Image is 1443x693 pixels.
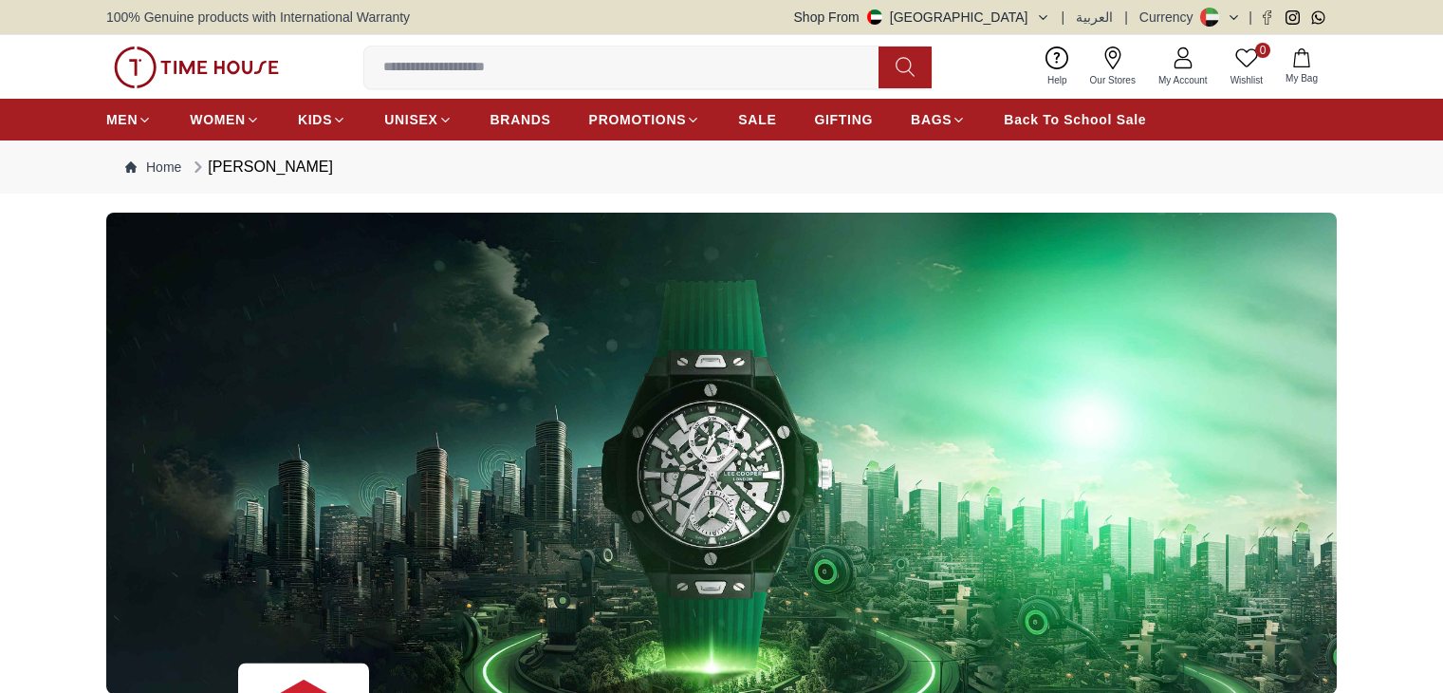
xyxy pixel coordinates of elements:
div: [PERSON_NAME] [189,156,333,178]
span: Our Stores [1082,73,1143,87]
span: 0 [1255,43,1270,58]
a: BAGS [911,103,966,137]
span: BAGS [911,110,952,129]
span: 100% Genuine products with International Warranty [106,8,410,27]
a: GIFTING [814,103,873,137]
span: | [1124,8,1128,27]
span: Wishlist [1223,73,1270,87]
a: SALE [738,103,776,137]
a: Our Stores [1079,43,1147,91]
span: PROMOTIONS [589,110,687,129]
span: WOMEN [190,110,246,129]
button: Shop From[GEOGRAPHIC_DATA] [794,8,1050,27]
a: UNISEX [384,103,452,137]
a: PROMOTIONS [589,103,701,137]
span: My Account [1151,73,1215,87]
a: Instagram [1286,10,1300,25]
span: GIFTING [814,110,873,129]
span: | [1249,8,1252,27]
img: ... [114,47,279,88]
span: Help [1040,73,1075,87]
a: KIDS [298,103,346,137]
span: SALE [738,110,776,129]
a: Back To School Sale [1004,103,1146,137]
a: 0Wishlist [1219,43,1274,91]
a: Home [125,158,181,177]
span: My Bag [1278,71,1325,85]
span: | [1062,8,1065,27]
span: Back To School Sale [1004,110,1146,129]
button: العربية [1076,8,1113,27]
a: Help [1036,43,1079,91]
span: UNISEX [384,110,437,129]
img: United Arab Emirates [867,9,882,25]
a: MEN [106,103,152,137]
button: My Bag [1274,45,1329,89]
span: KIDS [298,110,332,129]
a: Facebook [1260,10,1274,25]
span: MEN [106,110,138,129]
a: WOMEN [190,103,260,137]
span: BRANDS [490,110,551,129]
nav: Breadcrumb [106,140,1337,194]
div: Currency [1139,8,1201,27]
a: Whatsapp [1311,10,1325,25]
a: BRANDS [490,103,551,137]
